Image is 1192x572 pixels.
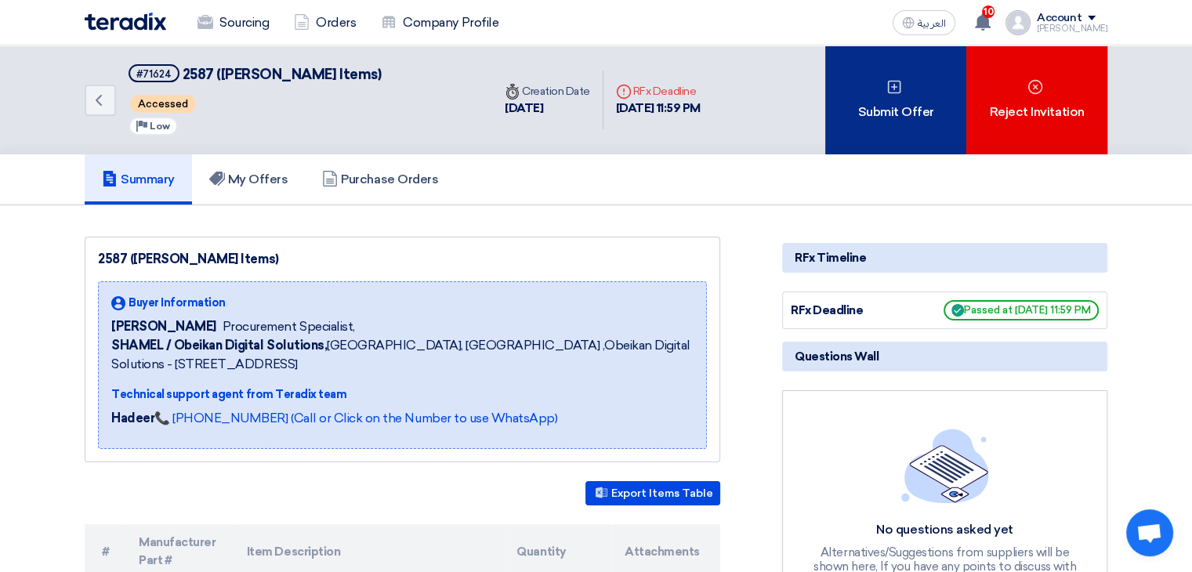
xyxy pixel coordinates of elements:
div: [DATE] [505,100,590,118]
div: RFx Deadline [616,83,701,100]
span: [GEOGRAPHIC_DATA], [GEOGRAPHIC_DATA] ,Obeikan Digital Solutions - [STREET_ADDRESS] [111,336,694,374]
img: profile_test.png [1005,10,1031,35]
span: Low [150,121,170,132]
a: Summary [85,154,192,205]
div: Creation Date [505,83,590,100]
img: empty_state_list.svg [901,429,989,502]
h5: Summary [102,172,175,187]
h5: Purchase Orders [322,172,438,187]
div: No questions asked yet [812,522,1078,538]
a: Sourcing [185,5,281,40]
span: Buyer Information [129,295,226,311]
div: [DATE] 11:59 PM [616,100,701,118]
span: Passed at [DATE] 11:59 PM [944,300,1099,320]
div: Reject Invitation [966,45,1107,154]
span: 2587 ([PERSON_NAME] Items) [183,66,382,83]
a: Company Profile [368,5,511,40]
span: [PERSON_NAME] [111,317,216,336]
button: Export Items Table [585,481,720,505]
div: [PERSON_NAME] [1037,24,1107,33]
a: Purchase Orders [305,154,455,205]
span: Procurement Specialist, [223,317,355,336]
strong: Hadeer [111,411,154,425]
span: العربية [918,18,946,29]
div: #71624 [136,69,172,79]
button: العربية [893,10,955,35]
div: Submit Offer [825,45,966,154]
img: Teradix logo [85,13,166,31]
div: Technical support agent from Teradix team [111,386,694,403]
a: Orders [281,5,368,40]
a: My Offers [192,154,306,205]
span: Accessed [130,95,196,113]
div: 2587 ([PERSON_NAME] Items) [98,250,707,269]
div: Account [1037,12,1081,25]
div: Open chat [1126,509,1173,556]
span: Questions Wall [795,348,879,365]
div: RFx Deadline [791,302,908,320]
h5: My Offers [209,172,288,187]
h5: 2587 (Perkins Items) [129,64,381,84]
b: SHAMEL / Obeikan Digital Solutions, [111,338,327,353]
span: 10 [982,5,995,18]
div: RFx Timeline [782,243,1107,273]
a: 📞 [PHONE_NUMBER] (Call or Click on the Number to use WhatsApp) [154,411,557,425]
